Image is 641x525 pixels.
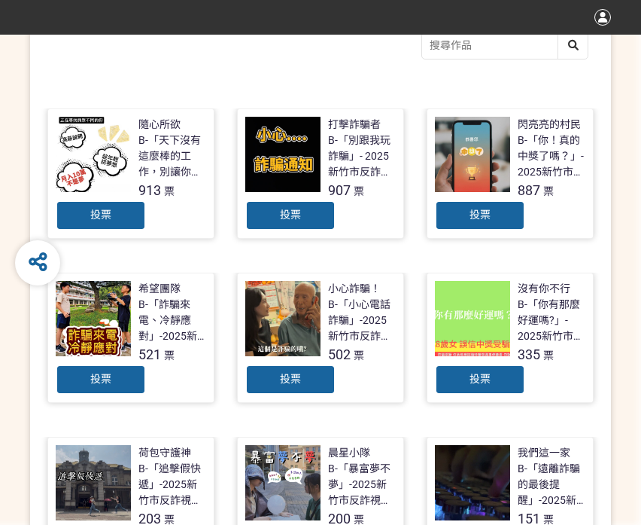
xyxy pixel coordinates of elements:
a: 隨心所欲B-「天下沒有這麼棒的工作，別讓你的求職夢變成惡夢！」- 2025新竹市反詐視界影片徵件913票投票 [47,108,214,239]
span: 907 [328,182,351,198]
a: 閃亮亮的村民B-「你！真的中獎了嗎？」- 2025新竹市反詐視界影片徵件887票投票 [427,108,594,239]
span: 502 [328,346,351,362]
div: B-「詐騙來電、冷靜應對」-2025新竹市反詐視界影片徵件 [138,297,206,344]
div: B-「追擊假快遞」-2025新竹市反詐視界影片徵件 [138,461,206,508]
div: 晨星小隊 [328,445,370,461]
div: B-「你！真的中獎了嗎？」- 2025新竹市反詐視界影片徵件 [518,133,585,180]
a: 小心詐騙！B-「小心電話詐騙」-2025新竹市反詐視界影片徵件502票投票 [237,273,404,403]
span: 521 [138,346,161,362]
span: 票 [543,349,554,362]
div: 隨心所欲 [138,117,181,133]
div: 荷包守護神 [138,445,191,461]
span: 票 [164,349,175,362]
span: 投票 [280,209,301,221]
span: 335 [518,346,540,362]
span: 913 [138,182,161,198]
input: 搜尋作品 [422,32,588,59]
span: 887 [518,182,540,198]
a: 沒有你不行B-「你有那麼好運嗎?」- 2025新竹市反詐視界影片徵件335票投票 [427,273,594,403]
span: 投票 [90,373,111,385]
div: B-「遠離詐騙的最後提醒」-2025新竹市反詐視界影片徵件 [518,461,585,508]
div: B-「天下沒有這麼棒的工作，別讓你的求職夢變成惡夢！」- 2025新竹市反詐視界影片徵件 [138,133,206,180]
div: 小心詐騙！ [328,281,381,297]
span: 投票 [469,373,491,385]
a: 希望團隊B-「詐騙來電、冷靜應對」-2025新竹市反詐視界影片徵件521票投票 [47,273,214,403]
span: 投票 [90,209,111,221]
span: 投票 [469,209,491,221]
div: 閃亮亮的村民 [518,117,581,133]
div: B-「暴富夢不夢」-2025新竹市反詐視界影片徵件 [328,461,396,508]
div: B-「你有那麼好運嗎?」- 2025新竹市反詐視界影片徵件 [518,297,585,344]
span: 投票 [280,373,301,385]
div: 打擊詐騙者 [328,117,381,133]
a: 打擊詐騙者B-「別跟我玩詐騙」- 2025新竹市反詐視界影片徵件907票投票 [237,108,404,239]
div: 沒有你不行 [518,281,570,297]
div: 希望團隊 [138,281,181,297]
div: B-「別跟我玩詐騙」- 2025新竹市反詐視界影片徵件 [328,133,396,180]
span: 票 [354,349,364,362]
span: 票 [164,185,175,197]
div: 我們這一家 [518,445,570,461]
span: 票 [543,185,554,197]
span: 票 [354,185,364,197]
div: B-「小心電話詐騙」-2025新竹市反詐視界影片徵件 [328,297,396,344]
